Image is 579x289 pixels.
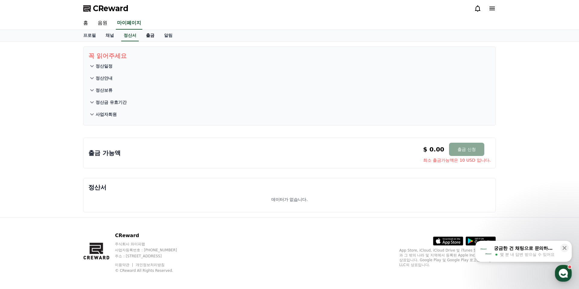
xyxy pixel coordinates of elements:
[19,200,23,205] span: 홈
[88,52,491,60] p: 꼭 읽어주세요
[96,87,112,93] p: 정산보류
[116,17,142,30] a: 마이페이지
[55,201,62,205] span: 대화
[96,111,117,117] p: 사업자회원
[88,149,121,157] p: 출금 가능액
[88,84,491,96] button: 정산보류
[115,263,134,267] a: 이용약관
[96,63,112,69] p: 정산일정
[121,30,139,41] a: 정산서
[423,145,444,154] p: $ 0.00
[96,99,127,105] p: 정산금 유효기간
[115,268,188,273] p: © CReward All Rights Reserved.
[93,200,100,205] span: 설정
[88,60,491,72] button: 정산일정
[83,4,128,13] a: CReward
[423,157,491,163] span: 최소 출금가능액은 10 USD 입니다.
[88,72,491,84] button: 정산안내
[136,263,165,267] a: 개인정보처리방침
[88,96,491,108] button: 정산금 유효기간
[115,254,188,259] p: 주소 : [STREET_ADDRESS]
[96,75,112,81] p: 정산안내
[78,17,93,30] a: 홈
[78,191,116,206] a: 설정
[115,232,188,239] p: CReward
[101,30,119,41] a: 채널
[271,196,308,202] p: 데이터가 없습니다.
[78,30,101,41] a: 프로필
[88,108,491,120] button: 사업자회원
[93,4,128,13] span: CReward
[399,248,496,267] p: App Store, iCloud, iCloud Drive 및 iTunes Store는 미국과 그 밖의 나라 및 지역에서 등록된 Apple Inc.의 서비스 상표입니다. Goo...
[88,183,491,192] p: 정산서
[2,191,40,206] a: 홈
[141,30,159,41] a: 출금
[115,242,188,246] p: 주식회사 와이피랩
[449,143,484,156] button: 출금 신청
[115,248,188,252] p: 사업자등록번호 : [PHONE_NUMBER]
[93,17,112,30] a: 음원
[159,30,177,41] a: 알림
[40,191,78,206] a: 대화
